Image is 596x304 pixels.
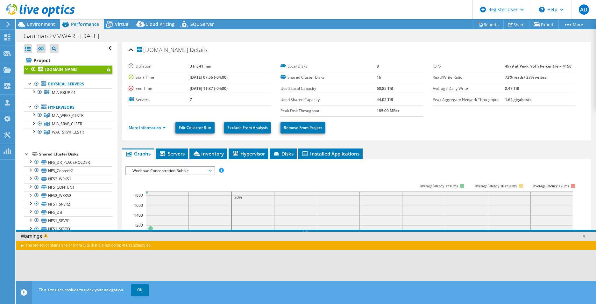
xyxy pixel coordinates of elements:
[190,97,192,102] b: 7
[24,120,112,128] a: MIA_SRVR_CLSTR
[505,86,519,91] b: 2.47 TiB
[475,184,517,188] tspan: Average latency 10<=20ms
[280,74,377,81] label: Shared Cluster Disks
[190,63,211,69] b: 3 hr, 41 min
[503,19,529,29] a: Share
[134,192,143,198] text: 1800
[24,111,112,119] a: MIA_WRKS_CLSTR
[39,287,124,293] span: This site uses cookies to track your navigation.
[433,85,505,92] label: Average Daily Write
[27,21,55,27] span: Environment
[280,85,377,92] label: Used Local Capacity
[529,19,559,29] a: Export
[52,90,76,95] span: MIA-BKUP-01
[24,55,112,65] a: Project
[558,19,588,29] a: More
[533,184,569,188] text: Average latency >20ms
[129,74,190,81] label: Start Time
[134,203,143,208] text: 1600
[16,241,596,250] div: The project contains one or more CRs that did not complete as scheduled.
[24,65,112,74] a: [DOMAIN_NAME]
[24,175,112,183] a: NFS2_WRKS1
[473,19,504,29] a: Reports
[280,122,325,134] a: Remove From Project
[24,166,112,175] a: NFS_Content2
[377,75,381,80] b: 16
[24,80,112,88] a: Physical Servers
[190,75,228,80] b: [DATE] 07:56 (-04:00)
[134,213,143,218] text: 1400
[280,97,377,103] label: Used Shared Capacity
[433,63,505,69] label: IOPS
[52,113,83,118] span: MIA_WRKS_CLSTR
[129,63,190,69] label: Duration
[16,232,596,241] div: Warnings
[539,7,545,12] svg: \n
[24,216,112,225] a: NFS1_SRVR1
[24,208,112,216] a: NFS_DB
[24,103,112,111] a: Hypervisors
[24,225,112,233] a: NFS1_SRVR3
[505,63,571,69] b: 4979 at Peak, 95th Percentile = 4158
[234,195,242,200] text: 20%
[505,97,531,102] b: 1.62 gigabits/s
[190,21,214,27] span: SQL Server
[21,33,109,40] h1: Gaumard VMWARE [DATE]
[134,222,143,228] text: 1200
[24,128,112,136] a: WAC_SRVR_CLSTR
[377,97,393,102] b: 44.02 TiB
[175,122,215,134] a: Edit Collector Run
[24,183,112,192] a: NFS_CONTENT
[24,200,112,208] a: NFS1_SRVR2
[232,150,265,157] span: Hypervisor
[579,4,589,15] span: AD
[52,121,82,127] span: MIA_SRVR_CLSTR
[505,75,546,80] b: 73% reads/ 27% writes
[24,88,112,97] a: MIA-BKUP-01
[129,167,211,175] span: Workload Concentration Bubble
[280,108,377,114] label: Peak Disk Throughput
[377,63,379,69] b: 8
[71,21,99,27] span: Performance
[433,97,505,103] label: Peak Aggregate Network Throughput
[24,192,112,200] a: NFS2_WRKS2
[280,63,377,69] label: Local Disks
[115,21,130,27] span: Virtual
[145,21,174,27] span: Cloud Pricing
[224,122,271,134] a: Exclude From Analysis
[190,86,228,91] b: [DATE] 11:37 (-04:00)
[129,97,190,103] label: Servers
[190,46,207,54] span: Details
[193,150,224,157] span: Inventory
[377,108,399,113] b: 185.00 MB/s
[125,150,151,157] span: Graphs
[39,150,112,158] div: Shared Cluster Disks
[377,86,393,91] b: 60.85 TiB
[52,129,84,135] span: WAC_SRVR_CLSTR
[129,85,190,92] label: End Time
[129,125,166,130] a: More Information
[24,158,112,166] a: NFS_DR_PLACEHOLDER
[273,150,294,157] span: Disks
[159,150,185,157] span: Servers
[420,184,458,188] tspan: Average latency <=10ms
[45,67,77,72] b: [DOMAIN_NAME]
[433,74,505,81] label: Read/Write Ratio
[131,284,149,296] a: OK
[302,150,359,157] span: Installed Applications
[137,47,188,53] span: [DOMAIN_NAME]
